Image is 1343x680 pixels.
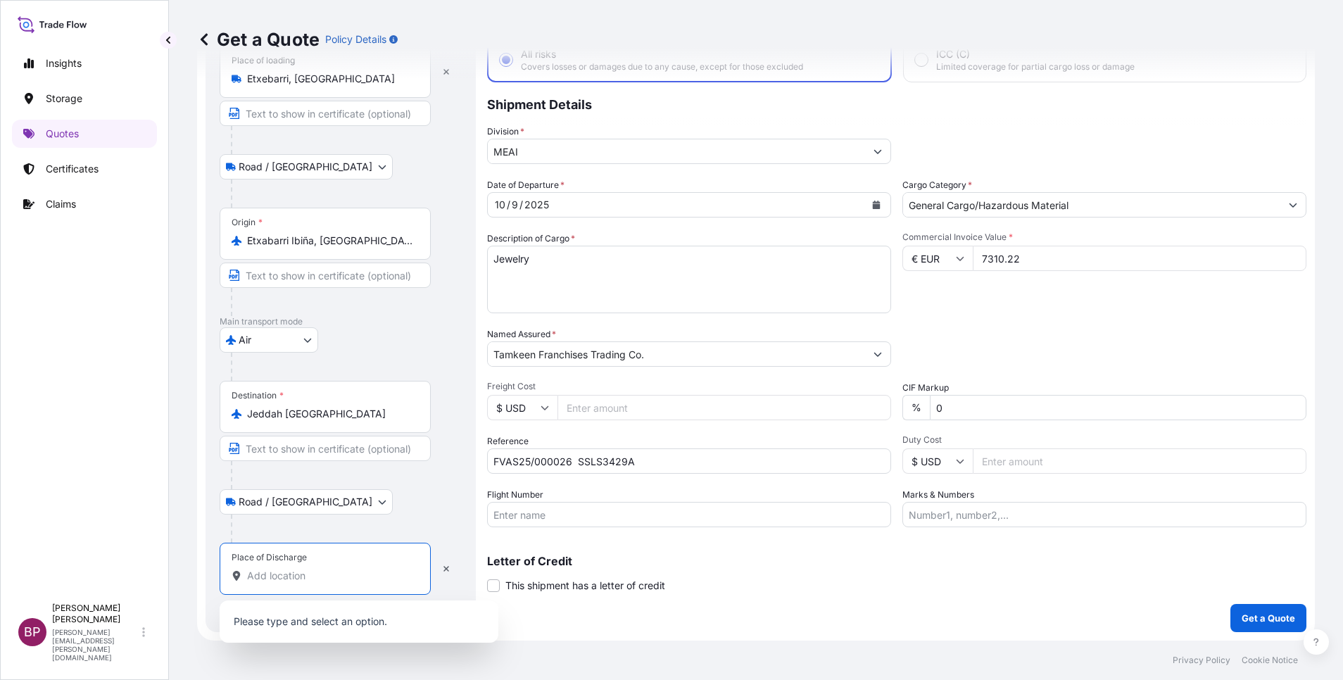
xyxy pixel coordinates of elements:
[519,196,523,213] div: /
[903,192,1280,218] input: Select a commodity type
[239,160,372,174] span: Road / [GEOGRAPHIC_DATA]
[46,197,76,211] p: Claims
[973,448,1306,474] input: Enter amount
[488,139,865,164] input: Type to search division
[232,390,284,401] div: Destination
[220,154,393,180] button: Select transport
[487,178,565,192] span: Date of Departure
[247,407,413,421] input: Destination
[902,232,1306,243] span: Commercial Invoice Value
[225,606,493,637] p: Please type and select an option.
[487,82,1306,125] p: Shipment Details
[557,395,891,420] input: Enter amount
[232,217,263,228] div: Origin
[487,434,529,448] label: Reference
[487,327,556,341] label: Named Assured
[487,502,891,527] input: Enter name
[197,28,320,51] p: Get a Quote
[1280,192,1306,218] button: Show suggestions
[865,341,890,367] button: Show suggestions
[247,234,413,248] input: Origin
[220,436,431,461] input: Text to appear on certificate
[1242,655,1298,666] p: Cookie Notice
[973,246,1306,271] input: Type amount
[247,569,413,583] input: Place of Discharge
[46,127,79,141] p: Quotes
[902,178,972,192] label: Cargo Category
[247,72,413,86] input: Place of loading
[902,502,1306,527] input: Number1, number2,...
[487,232,575,246] label: Description of Cargo
[232,552,307,563] div: Place of Discharge
[220,101,431,126] input: Text to appear on certificate
[488,341,865,367] input: Full name
[902,381,949,395] label: CIF Markup
[24,625,41,639] span: BP
[220,263,431,288] input: Text to appear on certificate
[46,92,82,106] p: Storage
[52,603,139,625] p: [PERSON_NAME] [PERSON_NAME]
[487,488,543,502] label: Flight Number
[487,381,891,392] span: Freight Cost
[220,327,318,353] button: Select transport
[220,489,393,515] button: Select transport
[930,395,1306,420] input: Enter percentage
[902,488,974,502] label: Marks & Numbers
[865,194,888,216] button: Calendar
[487,555,1306,567] p: Letter of Credit
[493,196,507,213] div: month,
[325,32,386,46] p: Policy Details
[220,600,498,643] div: Show suggestions
[523,196,550,213] div: year,
[239,333,251,347] span: Air
[239,495,372,509] span: Road / [GEOGRAPHIC_DATA]
[46,162,99,176] p: Certificates
[487,448,891,474] input: Your internal reference
[507,196,510,213] div: /
[902,395,930,420] div: %
[46,56,82,70] p: Insights
[487,125,524,139] label: Division
[865,139,890,164] button: Show suggestions
[902,434,1306,446] span: Duty Cost
[1173,655,1230,666] p: Privacy Policy
[510,196,519,213] div: day,
[220,316,462,327] p: Main transport mode
[1242,611,1295,625] p: Get a Quote
[52,628,139,662] p: [PERSON_NAME][EMAIL_ADDRESS][PERSON_NAME][DOMAIN_NAME]
[505,579,665,593] span: This shipment has a letter of credit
